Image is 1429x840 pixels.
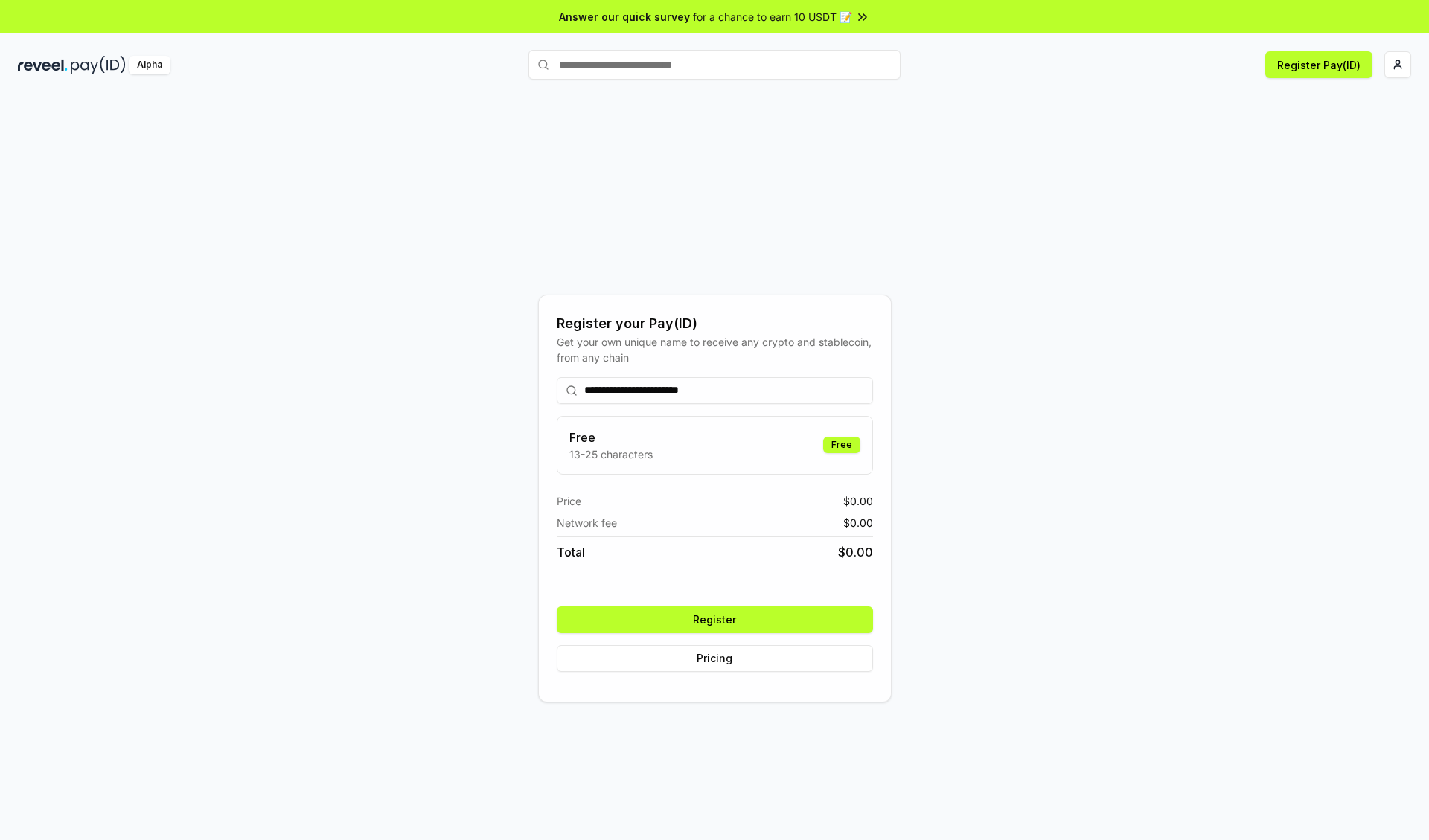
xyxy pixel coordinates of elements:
[843,493,873,509] span: $ 0.00
[843,515,873,530] span: $ 0.00
[693,9,852,25] span: for a chance to earn 10 USDT 📝
[129,56,170,74] div: Alpha
[557,334,873,365] div: Get your own unique name to receive any crypto and stablecoin, from any chain
[557,313,873,334] div: Register your Pay(ID)
[557,493,581,509] span: Price
[557,645,873,672] button: Pricing
[557,606,873,633] button: Register
[569,446,653,462] p: 13-25 characters
[1265,51,1372,78] button: Register Pay(ID)
[557,515,617,530] span: Network fee
[557,543,585,561] span: Total
[823,437,860,453] div: Free
[569,429,653,446] h3: Free
[838,543,873,561] span: $ 0.00
[71,56,126,74] img: pay_id
[559,9,690,25] span: Answer our quick survey
[18,56,68,74] img: reveel_dark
